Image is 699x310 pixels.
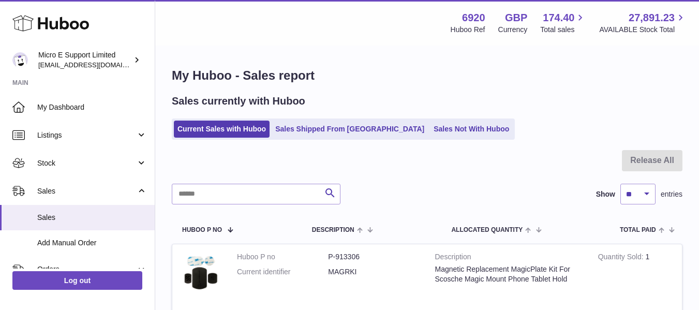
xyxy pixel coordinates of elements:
[430,121,513,138] a: Sales Not With Huboo
[435,252,583,264] strong: Description
[37,264,136,274] span: Orders
[505,11,527,25] strong: GBP
[37,186,136,196] span: Sales
[312,227,354,233] span: Description
[620,227,656,233] span: Total paid
[172,94,305,108] h2: Sales currently with Huboo
[38,50,131,70] div: Micro E Support Limited
[451,227,523,233] span: ALLOCATED Quantity
[543,11,574,25] span: 174.40
[599,11,687,35] a: 27,891.23 AVAILABLE Stock Total
[629,11,675,25] span: 27,891.23
[328,267,419,277] dd: MAGRKI
[37,102,147,112] span: My Dashboard
[12,52,28,68] img: contact@micropcsupport.com
[498,25,528,35] div: Currency
[435,264,583,284] div: Magnetic Replacement MagicPlate Kit For Scosche Magic Mount Phone Tablet Hold
[174,121,270,138] a: Current Sales with Huboo
[451,25,485,35] div: Huboo Ref
[596,189,615,199] label: Show
[540,25,586,35] span: Total sales
[599,25,687,35] span: AVAILABLE Stock Total
[37,130,136,140] span: Listings
[598,253,646,263] strong: Quantity Sold
[180,252,221,296] img: $_57.PNG
[237,252,328,262] dt: Huboo P no
[237,267,328,277] dt: Current identifier
[590,244,682,306] td: 1
[272,121,428,138] a: Sales Shipped From [GEOGRAPHIC_DATA]
[462,11,485,25] strong: 6920
[172,67,682,84] h1: My Huboo - Sales report
[12,271,142,290] a: Log out
[37,158,136,168] span: Stock
[182,227,222,233] span: Huboo P no
[540,11,586,35] a: 174.40 Total sales
[37,213,147,223] span: Sales
[38,61,152,69] span: [EMAIL_ADDRESS][DOMAIN_NAME]
[328,252,419,262] dd: P-913306
[37,238,147,248] span: Add Manual Order
[661,189,682,199] span: entries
